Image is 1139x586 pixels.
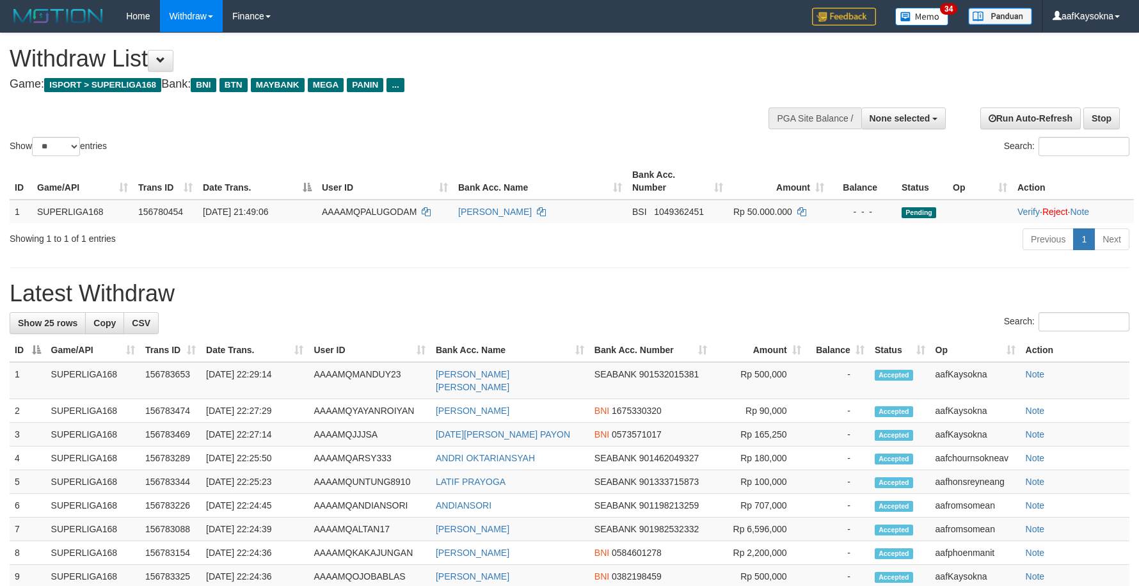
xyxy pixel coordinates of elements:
a: [PERSON_NAME] [436,524,509,534]
td: SUPERLIGA168 [46,447,140,470]
a: Verify [1017,207,1040,217]
span: BSI [632,207,647,217]
td: Rp 100,000 [712,470,806,494]
td: Rp 500,000 [712,362,806,399]
td: - [806,470,870,494]
th: Action [1012,163,1134,200]
td: Rp 90,000 [712,399,806,423]
td: 1 [10,200,32,223]
a: Reject [1042,207,1068,217]
td: - [806,362,870,399]
a: [PERSON_NAME] [436,571,509,582]
td: 7 [10,518,46,541]
th: Status [896,163,948,200]
td: [DATE] 22:27:29 [201,399,308,423]
th: Bank Acc. Number: activate to sort column ascending [589,338,712,362]
div: Showing 1 to 1 of 1 entries [10,227,465,245]
a: 1 [1073,228,1095,250]
span: Copy 0584601278 to clipboard [612,548,662,558]
th: User ID: activate to sort column ascending [317,163,453,200]
span: BNI [594,429,609,439]
span: BNI [594,406,609,416]
td: [DATE] 22:25:23 [201,470,308,494]
td: · · [1012,200,1134,223]
td: AAAAMQYAYANROIYAN [308,399,430,423]
td: SUPERLIGA168 [46,494,140,518]
span: 156780454 [138,207,183,217]
th: Date Trans.: activate to sort column ascending [201,338,308,362]
th: Balance: activate to sort column ascending [806,338,870,362]
a: [PERSON_NAME] [436,548,509,558]
label: Search: [1004,137,1129,156]
td: 156783474 [140,399,201,423]
a: Note [1026,500,1045,511]
td: 8 [10,541,46,565]
span: Copy 901462049327 to clipboard [639,453,699,463]
a: ANDRI OKTARIANSYAH [436,453,535,463]
td: - [806,399,870,423]
a: Note [1026,406,1045,416]
th: Bank Acc. Name: activate to sort column ascending [431,338,589,362]
span: SEABANK [594,500,637,511]
th: User ID: activate to sort column ascending [308,338,430,362]
span: Accepted [875,572,913,583]
td: Rp 2,200,000 [712,541,806,565]
span: AAAAMQPALUGODAM [322,207,417,217]
td: [DATE] 22:27:14 [201,423,308,447]
span: Accepted [875,548,913,559]
img: MOTION_logo.png [10,6,107,26]
span: None selected [870,113,930,123]
td: [DATE] 22:25:50 [201,447,308,470]
a: Previous [1023,228,1074,250]
span: Accepted [875,406,913,417]
span: SEABANK [594,369,637,379]
a: Note [1026,429,1045,439]
td: AAAAMQUNTUNG8910 [308,470,430,494]
td: SUPERLIGA168 [46,399,140,423]
a: [PERSON_NAME] [458,207,532,217]
a: CSV [123,312,159,334]
a: Note [1026,571,1045,582]
span: Copy 901532015381 to clipboard [639,369,699,379]
td: SUPERLIGA168 [46,362,140,399]
a: LATIF PRAYOGA [436,477,506,487]
td: 156783154 [140,541,201,565]
span: Accepted [875,501,913,512]
td: SUPERLIGA168 [46,518,140,541]
td: AAAAMQMANDUY23 [308,362,430,399]
th: Amount: activate to sort column ascending [728,163,829,200]
td: 156783653 [140,362,201,399]
td: 156783289 [140,447,201,470]
a: Next [1094,228,1129,250]
td: 5 [10,470,46,494]
th: Bank Acc. Name: activate to sort column ascending [453,163,627,200]
span: Accepted [875,454,913,464]
span: Copy 901333715873 to clipboard [639,477,699,487]
th: Status: activate to sort column ascending [870,338,930,362]
td: Rp 165,250 [712,423,806,447]
div: PGA Site Balance / [769,107,861,129]
td: aafchournsokneav [930,447,1021,470]
td: - [806,518,870,541]
td: aafromsomean [930,518,1021,541]
span: ... [386,78,404,92]
label: Search: [1004,312,1129,331]
select: Showentries [32,137,80,156]
span: Rp 50.000.000 [733,207,792,217]
span: Accepted [875,477,913,488]
td: Rp 6,596,000 [712,518,806,541]
a: [DATE][PERSON_NAME] PAYON [436,429,570,439]
span: SEABANK [594,524,637,534]
span: PANIN [347,78,383,92]
td: - [806,423,870,447]
td: AAAAMQJJJSA [308,423,430,447]
a: [PERSON_NAME] [436,406,509,416]
td: AAAAMQALTAN17 [308,518,430,541]
td: aafKaysokna [930,362,1021,399]
span: BNI [594,571,609,582]
th: ID [10,163,32,200]
td: 156783226 [140,494,201,518]
span: Copy 1675330320 to clipboard [612,406,662,416]
td: 2 [10,399,46,423]
span: CSV [132,318,150,328]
